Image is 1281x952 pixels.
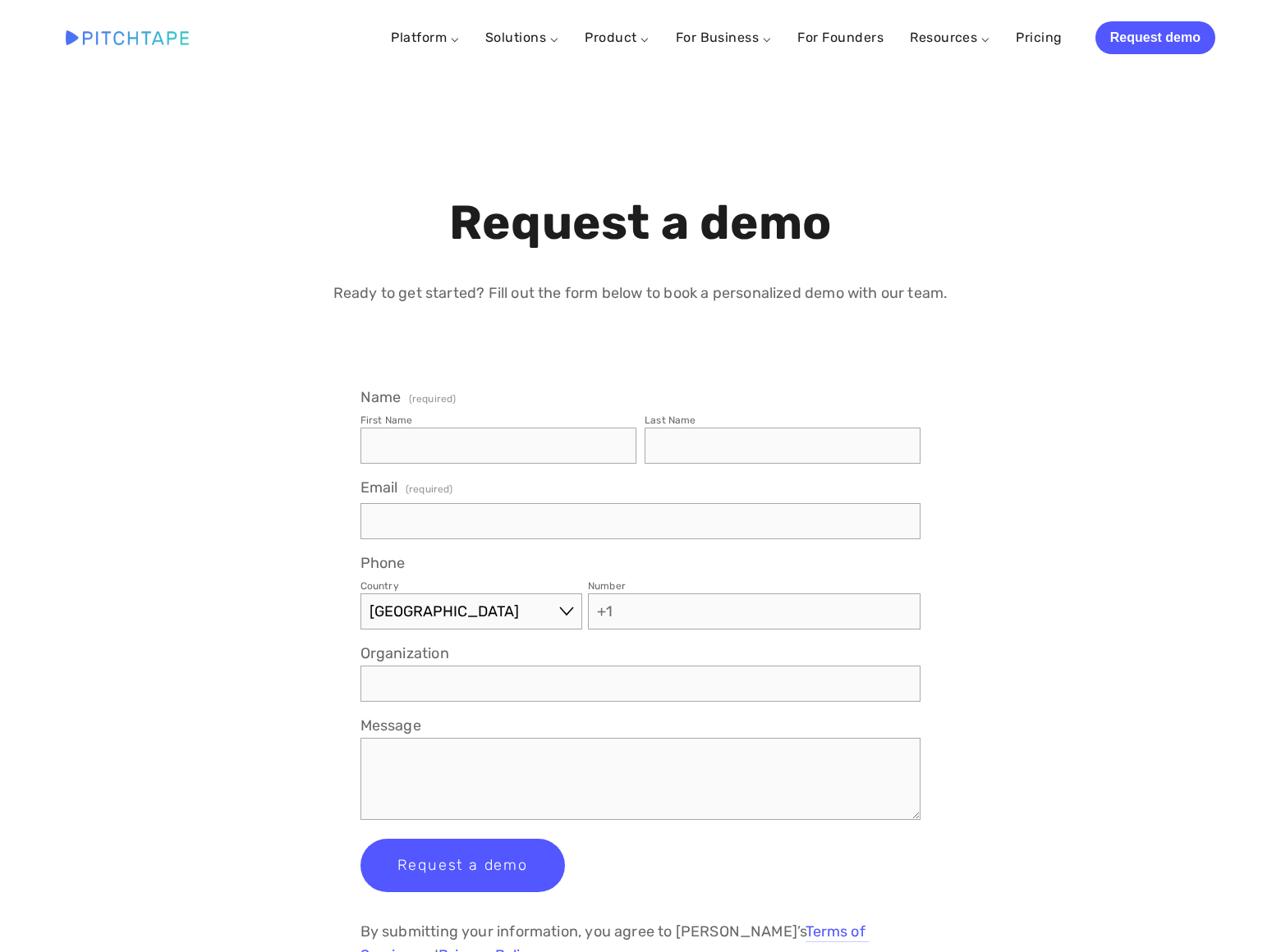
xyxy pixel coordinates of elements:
a: Pricing [1016,23,1062,53]
span: Message [360,716,421,735]
a: Resources ⌵ [910,30,989,45]
a: Request demo [1095,21,1215,54]
a: Solutions ⌵ [485,30,558,45]
span: Organization [360,644,449,662]
span: Phone [360,554,406,572]
button: Request a demoRequest a demo [360,839,565,892]
strong: Request a demo [449,195,832,251]
a: For Founders [797,23,884,53]
span: Request a demo [397,856,528,874]
span: (required) [409,394,457,404]
div: Number [588,580,626,592]
p: Ready to get started? Fill out the form below to book a personalized demo with our team. [163,281,1117,305]
img: Pitchtape | Video Submission Management Software [66,30,189,44]
div: Country [360,580,399,592]
div: Last Name [645,414,696,426]
a: Product ⌵ [585,30,649,45]
div: First Name [360,414,413,426]
span: Email [360,478,398,497]
span: +1 [589,593,621,629]
a: Platform ⌵ [391,30,459,45]
span: (required) [406,478,453,500]
a: For Business ⌵ [676,30,772,45]
span: Name [360,388,402,406]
